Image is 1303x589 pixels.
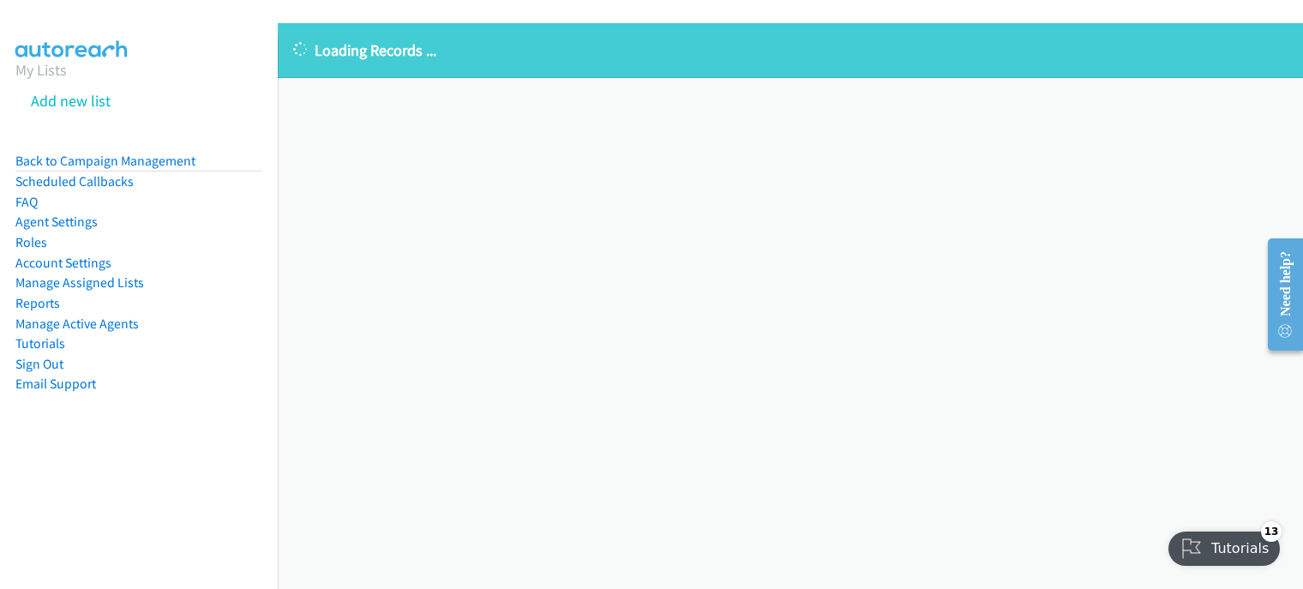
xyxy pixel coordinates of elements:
[15,194,38,210] a: FAQ
[15,60,67,80] a: My Lists
[1254,226,1303,363] iframe: Resource Center
[293,39,1288,62] p: Loading Records ...
[1158,514,1290,576] iframe: Checklist
[15,376,96,392] a: Email Support
[15,173,134,189] a: Scheduled Callbacks
[15,316,139,332] a: Manage Active Agents
[15,255,111,271] a: Account Settings
[15,295,60,311] a: Reports
[15,234,47,250] a: Roles
[15,356,63,372] a: Sign Out
[31,91,111,111] a: Add new list
[15,274,144,291] a: Manage Assigned Lists
[15,213,98,230] a: Agent Settings
[15,335,65,352] a: Tutorials
[15,153,195,169] a: Back to Campaign Management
